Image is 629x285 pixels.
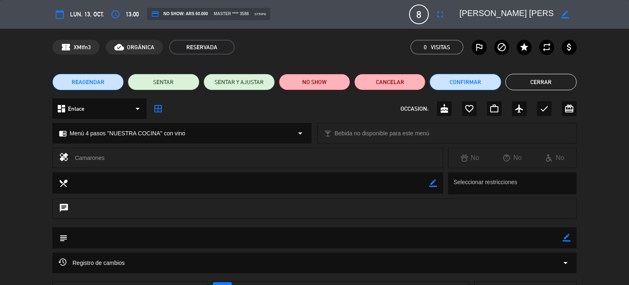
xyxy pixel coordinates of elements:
[59,203,69,214] i: chat
[68,104,84,114] span: Enlace
[429,179,437,187] i: border_color
[114,42,124,52] i: cloud_done
[127,43,154,52] span: ORGÁNICA
[561,258,570,268] i: arrow_drop_down
[433,7,448,22] button: fullscreen
[59,152,69,164] i: healing
[354,74,425,90] button: Cancelar
[491,153,534,163] div: No
[564,42,574,52] i: attach_money
[74,43,91,52] span: XMtfn3
[431,43,450,52] em: Visitas
[563,234,570,242] i: border_color
[448,153,491,163] div: No
[424,43,427,52] span: 0
[72,78,104,87] span: REAGENDAR
[464,104,474,114] i: favorite_border
[295,128,305,138] i: arrow_drop_down
[151,10,208,18] span: NO SHOW: ARS 60.000
[70,9,104,19] span: lun. 13, oct.
[324,130,332,137] i: local_bar
[126,9,139,19] span: 13:00
[519,42,529,52] i: star
[52,74,124,90] button: REAGENDAR
[505,74,577,90] button: Cerrar
[564,104,574,114] i: card_giftcard
[497,42,507,52] i: block
[75,152,437,164] div: Camarones
[128,74,199,90] button: SENTAR
[59,178,68,187] i: local_dining
[111,9,120,19] i: access_time
[255,11,267,17] span: stripe
[534,153,576,163] div: No
[561,11,569,18] i: border_color
[435,9,445,19] i: fullscreen
[439,104,449,114] i: cake
[59,130,67,137] i: chrome_reader_mode
[204,74,275,90] button: SENTAR Y AJUSTAR
[52,7,67,22] button: calendar_today
[474,42,484,52] i: outlined_flag
[108,7,123,22] button: access_time
[279,74,350,90] button: NO SHOW
[59,233,68,242] i: subject
[70,129,185,138] span: Menú 4 pasos "NUESTRA COCINA" con vino
[489,104,499,114] i: work_outline
[539,104,549,114] i: check
[153,104,163,114] i: border_all
[335,129,429,138] span: Bebida no disponible para este menú
[542,42,552,52] i: repeat
[151,10,159,18] i: credit_card
[55,9,65,19] i: calendar_today
[400,104,428,114] span: OCCASION:
[133,104,143,114] i: arrow_drop_down
[514,104,524,114] i: airplanemode_active
[57,104,66,114] i: dashboard
[61,42,71,52] span: confirmation_number
[59,258,125,268] span: Registro de cambios
[430,74,501,90] button: Confirmar
[409,5,429,24] span: 8
[169,40,235,55] span: RESERVADA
